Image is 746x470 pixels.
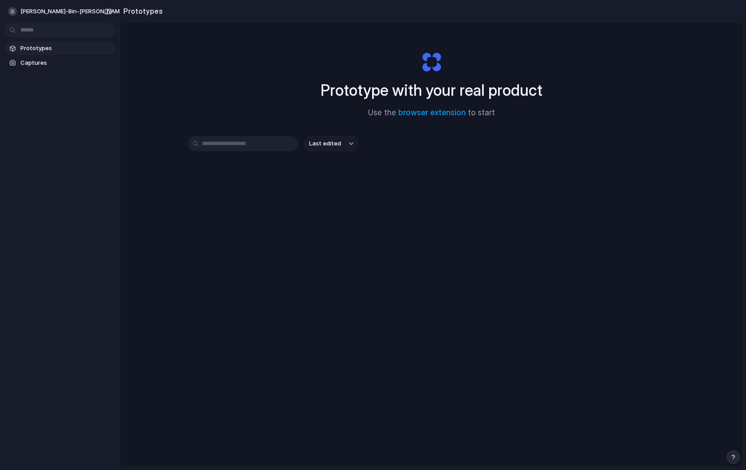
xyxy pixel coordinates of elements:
span: Use the to start [368,107,495,119]
span: [PERSON_NAME]-bin-[PERSON_NAME] [20,7,125,16]
a: Captures [4,56,115,70]
h2: Prototypes [120,6,163,16]
span: Last edited [309,139,341,148]
a: browser extension [398,108,466,117]
button: Last edited [304,136,359,151]
h1: Prototype with your real product [321,78,542,102]
a: Prototypes [4,42,115,55]
span: Captures [20,59,112,67]
button: [PERSON_NAME]-bin-[PERSON_NAME] [4,4,138,19]
span: Prototypes [20,44,112,53]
